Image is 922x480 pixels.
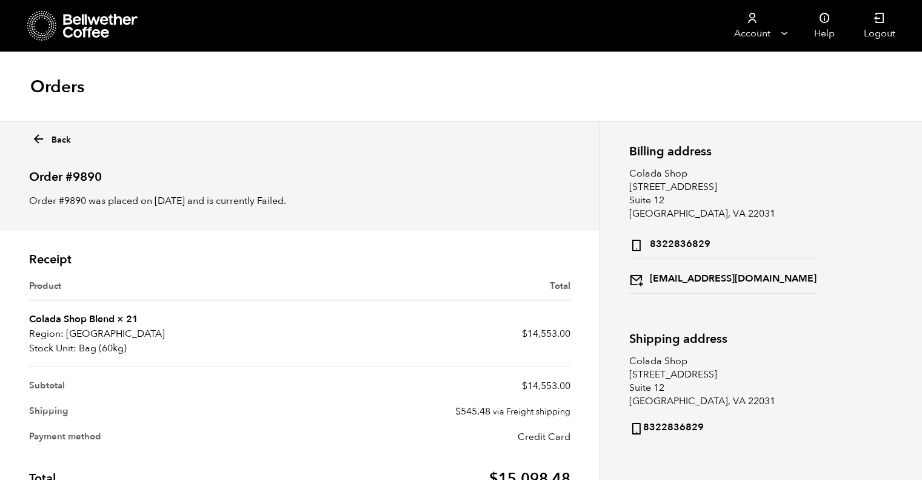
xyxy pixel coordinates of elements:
[29,279,299,302] th: Product
[29,160,570,184] h2: Order #9890
[32,129,71,146] a: Back
[455,405,490,418] span: 545.48
[629,269,817,287] strong: [EMAIL_ADDRESS][DOMAIN_NAME]
[29,326,64,341] strong: Region:
[30,76,84,98] h1: Orders
[522,327,527,340] span: $
[629,354,817,442] address: Colada Shop [STREET_ADDRESS] Suite 12 [GEOGRAPHIC_DATA], VA 22031
[522,379,570,393] span: 14,553.00
[629,235,710,252] strong: 8322836829
[29,313,115,326] a: Colada Shop Blend
[629,418,704,436] strong: 8322836829
[29,399,299,424] th: Shipping
[299,424,570,450] td: Credit Card
[29,424,299,450] th: Payment method
[522,327,570,340] bdi: 14,553.00
[493,406,570,417] small: via Freight shipping
[522,379,527,393] span: $
[29,326,299,341] p: [GEOGRAPHIC_DATA]
[117,313,138,326] strong: × 21
[29,341,76,356] strong: Stock Unit:
[455,405,461,418] span: $
[29,367,299,399] th: Subtotal
[629,167,817,294] address: Colada Shop [STREET_ADDRESS] Suite 12 [GEOGRAPHIC_DATA], VA 22031
[299,279,570,302] th: Total
[29,252,570,267] h2: Receipt
[629,144,817,158] h2: Billing address
[629,332,817,346] h2: Shipping address
[29,194,570,208] p: Order #9890 was placed on [DATE] and is currently Failed.
[29,341,299,356] p: Bag (60kg)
